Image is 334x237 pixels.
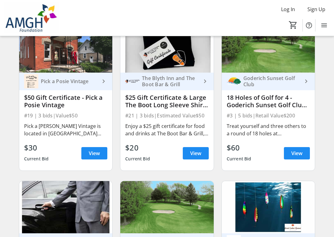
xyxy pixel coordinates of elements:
[120,181,214,234] img: 18 Holes of Golf for 4 - Goderich Sunset Golf Club (2)
[241,75,303,87] div: Goderich Sunset Golf Club
[307,6,325,13] span: Sign Up
[227,111,310,120] div: #3 | 5 bids | Retail Value $200
[227,122,310,137] div: Treat yourself and three others to a round of 18 holes at [GEOGRAPHIC_DATA]. Enjoy a beautiful co...
[24,153,49,164] div: Current Bid
[89,150,100,157] span: View
[24,111,108,120] div: #19 | 3 bids | Value $50
[38,78,100,84] div: Pick a Posie Vintage
[120,20,214,73] img: $25 Gift Certificate & Large The Boot Long Sleeve Shirt - The Boot Bar & Grill
[284,147,310,159] a: View
[291,150,302,157] span: View
[125,142,150,153] div: $20
[227,142,251,153] div: $60
[125,94,209,109] div: $25 Gift Certificate & Large The Boot Long Sleeve Shirt - The Boot Bar & Grill
[276,4,300,14] button: Log In
[183,147,209,159] a: View
[100,78,107,85] mat-icon: keyboard_arrow_right
[24,122,108,137] div: Pick a [PERSON_NAME] Vintage is located in [GEOGRAPHIC_DATA] and offers vintage and vintage inspi...
[302,78,310,85] mat-icon: keyboard_arrow_right
[302,4,330,14] button: Sign Up
[281,6,295,13] span: Log In
[19,20,113,73] img: $50 Gift Certificate - Pick a Posie Vintage
[222,181,315,234] img: 10 Premium Fishing Lures
[303,19,315,32] button: Help
[19,181,113,234] img: Mike's Airport Transportation Package (1)
[227,153,251,164] div: Current Bid
[125,74,139,88] img: The Blyth Inn and The Boot Bar & Grill
[201,78,209,85] mat-icon: keyboard_arrow_right
[24,142,49,153] div: $30
[222,73,315,90] a: Goderich Sunset Golf ClubGoderich Sunset Golf Club
[139,75,201,87] div: The Blyth Inn and The Boot Bar & Grill
[190,150,201,157] span: View
[81,147,107,159] a: View
[125,153,150,164] div: Current Bid
[24,94,108,109] div: $50 Gift Certificate - Pick a Posie Vintage
[318,19,330,32] button: Menu
[222,20,315,73] img: 18 Holes of Golf for 4 - Goderich Sunset Golf Club (1)
[227,74,241,88] img: Goderich Sunset Golf Club
[227,94,310,109] div: 18 Holes of Golf for 4 - Goderich Sunset Golf Club (1)
[19,73,113,90] a: Pick a Posie VintagePick a Posie Vintage
[288,19,299,31] button: Cart
[4,2,59,33] img: Alexandra Marine & General Hospital Foundation's Logo
[125,111,209,120] div: #21 | 3 bids | Estimated Value $50
[125,122,209,137] div: Enjoy a $25 gift certificate for food and drinks at The Boot Bar & Grill, plus a large long sleev...
[120,73,214,90] a: The Blyth Inn and The Boot Bar & GrillThe Blyth Inn and The Boot Bar & Grill
[24,74,38,88] img: Pick a Posie Vintage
